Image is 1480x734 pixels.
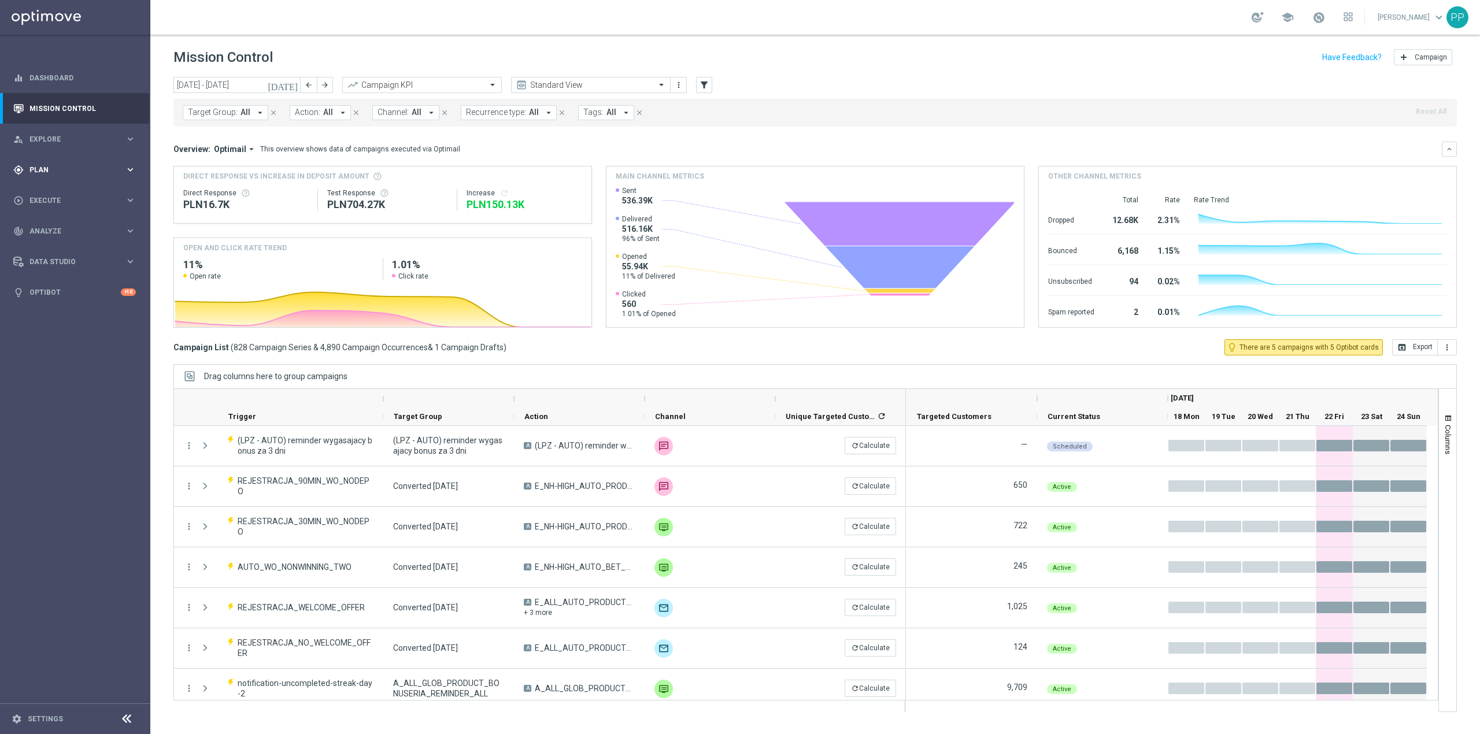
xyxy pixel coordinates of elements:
div: Press SPACE to select this row. [906,628,1427,669]
span: Sent [622,186,653,195]
span: Unique Targeted Customers [786,412,875,421]
span: E_NH-HIGH_AUTO_PRODUCT_WO 30 MIN CONVERTED TODAY NONDEPO_DAILY [535,521,635,532]
i: arrow_drop_down [543,107,554,118]
span: Active [1053,605,1071,612]
span: Converted Today [393,562,458,572]
span: Recurrence type: [466,107,526,117]
img: Private message RT [654,558,673,577]
button: lightbulb Optibot +10 [13,288,136,297]
span: Action: [295,107,320,117]
div: Analyze [13,226,125,236]
div: 2.31% [1152,210,1180,228]
span: There are 5 campaigns with 5 Optibot cards [1239,342,1379,353]
div: Rate [1152,195,1180,205]
button: play_circle_outline Execute keyboard_arrow_right [13,196,136,205]
h2: 1.01% [392,258,582,272]
label: 650 [1013,480,1027,490]
span: 1.01% of Opened [622,309,676,318]
span: 24 Sun [1397,412,1420,421]
div: Data Studio keyboard_arrow_right [13,257,136,266]
span: All [240,107,250,117]
multiple-options-button: Export to CSV [1392,342,1457,351]
span: & [428,343,433,352]
input: Select date range [173,77,301,93]
button: close [351,106,361,119]
div: Private message RT [654,518,673,536]
button: arrow_back [301,77,317,93]
span: A [524,523,531,530]
span: 11% of Delivered [622,272,675,281]
i: refresh [851,563,859,571]
i: arrow_drop_down [255,107,265,118]
label: 124 [1013,642,1027,652]
i: add [1399,53,1408,62]
span: Delivered [622,214,660,224]
span: notification-uncompleted-streak-day-2 [238,678,373,699]
span: Target Group [394,412,442,421]
span: 21 Thu [1286,412,1309,421]
i: arrow_drop_down [246,144,257,154]
i: close [352,109,360,117]
colored-tag: Active [1047,683,1077,694]
span: Active [1053,685,1071,693]
h3: Campaign List [173,342,506,353]
i: more_vert [184,521,194,532]
colored-tag: Active [1047,562,1077,573]
span: Execute [29,197,125,204]
i: trending_up [347,79,358,91]
button: Target Group: All arrow_drop_down [183,105,268,120]
i: [DATE] [268,80,299,90]
i: more_vert [184,562,194,572]
a: Dashboard [29,62,136,93]
span: Converted Today [393,481,458,491]
div: Row Groups [204,372,347,381]
i: arrow_drop_down [338,107,348,118]
button: more_vert [1438,339,1457,355]
h2: 11% [183,258,373,272]
span: Targeted Customers [917,412,991,421]
span: All [606,107,616,117]
i: refresh [851,522,859,531]
span: Click rate [398,272,428,281]
i: refresh [851,684,859,692]
i: more_vert [184,602,194,613]
img: Optimail [654,599,673,617]
span: A [524,442,531,449]
div: Dashboard [13,62,136,93]
span: A [524,564,531,570]
span: 96% of Sent [622,234,660,243]
div: + 3 more [524,607,635,618]
span: Current Status [1048,412,1100,421]
label: 1,025 [1007,601,1027,611]
div: Direct Response [183,188,308,198]
span: Data Studio [29,258,125,265]
span: 536.39K [622,195,653,206]
label: 9,709 [1007,682,1027,692]
span: Trigger [228,412,256,421]
div: SMS RT [654,477,673,496]
span: E_NH-HIGH_AUTO_PRODUCT_WO 90 MIN CONVERTED TODAY NONDEPO_DAILY [535,481,635,491]
span: 560 [622,299,676,309]
img: Optimail [654,639,673,658]
button: refreshCalculate [845,639,896,657]
button: more_vert [673,78,684,92]
i: refresh [499,188,509,198]
button: close [268,106,279,119]
button: close [634,106,645,119]
h1: Mission Control [173,49,273,66]
span: 828 Campaign Series & 4,890 Campaign Occurrences [234,342,428,353]
div: Data Studio [13,257,125,267]
div: Dropped [1048,210,1094,228]
i: lightbulb [13,287,24,298]
i: more_vert [674,80,683,90]
colored-tag: Active [1047,602,1077,613]
div: Explore [13,134,125,144]
i: person_search [13,134,24,144]
div: Press SPACE to select this row. [906,669,1427,709]
button: filter_alt [696,77,712,93]
span: 1 Campaign Drafts [435,342,504,353]
div: Test Response [327,188,447,198]
span: All [412,107,421,117]
div: 1.15% [1152,240,1180,259]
